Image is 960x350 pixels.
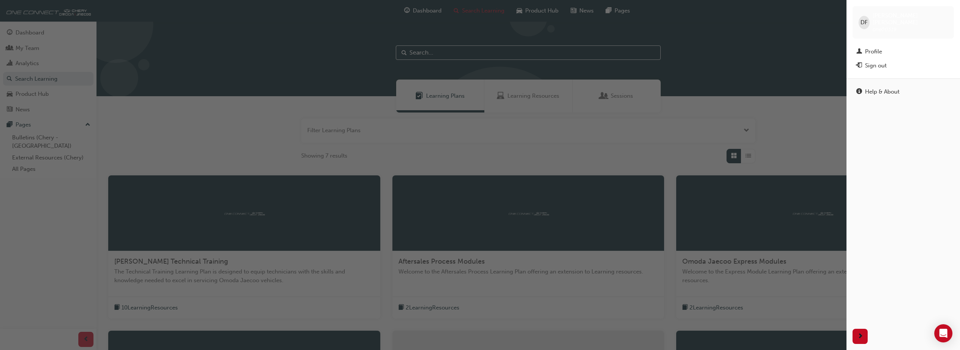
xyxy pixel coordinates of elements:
[865,61,887,70] div: Sign out
[853,59,954,73] button: Sign out
[865,47,882,56] div: Profile
[853,85,954,99] a: Help & About
[860,18,868,27] span: DF
[857,332,863,341] span: next-icon
[856,48,862,55] span: man-icon
[856,62,862,69] span: exit-icon
[865,87,899,96] div: Help & About
[853,45,954,59] a: Profile
[873,26,896,33] span: one00319
[934,324,952,342] div: Open Intercom Messenger
[856,89,862,95] span: info-icon
[873,12,948,26] span: [PERSON_NAME] [PERSON_NAME]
